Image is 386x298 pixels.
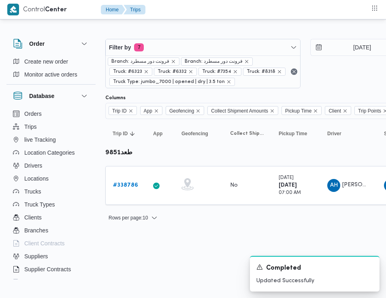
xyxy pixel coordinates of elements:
[112,106,127,115] span: Trip ID
[256,263,373,273] div: Notification
[285,106,311,115] span: Pickup Time
[243,68,286,76] span: Truck: #8318
[358,106,381,115] span: Trip Points
[109,78,235,86] span: Truck Type: jumbo_7000 | opened | dry | 3.5 ton
[244,59,249,64] button: remove selected entity
[226,79,231,84] button: remove selected entity
[171,59,176,64] button: remove selected entity
[109,106,137,115] span: Trip ID
[270,109,275,113] button: Remove Collect Shipment Amounts from selection in this group
[166,106,204,115] span: Geofencing
[105,150,132,156] b: طعد9851
[198,68,241,76] span: Truck: #7354
[10,55,92,68] button: Create new order
[105,95,126,101] label: Columns
[343,109,348,113] button: Remove Client from selection in this group
[24,109,42,119] span: Orders
[109,127,142,140] button: Trip IDSorted in descending order
[113,181,138,190] a: #338786
[10,276,92,289] button: Devices
[10,146,92,159] button: Location Categories
[266,264,301,273] span: Completed
[7,4,19,15] img: X8yXhbKr1z7QwAAAABJRU5ErkJggg==
[10,224,92,237] button: Branches
[154,68,197,76] span: Truck: #6332
[128,109,133,113] button: Remove Trip ID from selection in this group
[109,213,148,223] span: Rows per page : 10
[6,55,96,84] div: Order
[13,91,89,101] button: Database
[134,43,144,51] span: 7 active filters
[24,226,48,235] span: Branches
[24,238,65,248] span: Client Contracts
[113,78,225,85] span: Truck Type: jumbo_7000 | opened | dry | 3.5 ton
[181,130,208,137] span: Geofencing
[45,7,67,13] b: Center
[24,148,75,158] span: Location Categories
[24,200,55,209] span: Truck Types
[108,57,179,66] span: Branch: فرونت دور مسطرد
[10,107,92,120] button: Orders
[279,183,297,188] b: [DATE]
[24,135,56,145] span: live Tracking
[101,5,125,15] button: Home
[282,106,322,115] span: Pickup Time
[330,179,338,192] span: AH
[140,106,162,115] span: App
[324,127,373,140] button: Driver
[10,133,92,146] button: live Tracking
[24,161,42,170] span: Drivers
[24,70,77,79] span: Monitor active orders
[109,43,131,52] span: Filter by
[279,130,307,137] span: Pickup Time
[105,213,161,223] button: Rows per page:10
[13,39,89,49] button: Order
[158,68,187,75] span: Truck: #6332
[289,67,299,77] button: Remove
[211,106,268,115] span: Collect Shipment Amounts
[327,130,341,137] span: Driver
[113,68,142,75] span: Truck: #6323
[10,250,92,263] button: Suppliers
[150,127,170,140] button: App
[233,69,238,74] button: remove selected entity
[109,68,152,76] span: Truck: #6323
[10,159,92,172] button: Drivers
[10,211,92,224] button: Clients
[113,183,138,188] b: # 338786
[247,68,275,75] span: Truck: #8318
[111,58,169,65] span: Branch: فرونت دور مسطرد
[230,130,264,137] span: Collect Shipment Amounts
[207,106,278,115] span: Collect Shipment Amounts
[10,263,92,276] button: Supplier Contracts
[144,69,149,74] button: remove selected entity
[327,179,340,192] div: Ahmad Hamda Farj Said Muhammad
[10,68,92,81] button: Monitor active orders
[10,120,92,133] button: Trips
[256,277,373,285] p: Updated Successfully
[313,109,318,113] button: Remove Pickup Time from selection in this group
[279,191,301,195] small: 07:00 AM
[24,213,42,222] span: Clients
[24,251,48,261] span: Suppliers
[279,176,294,180] small: [DATE]
[10,198,92,211] button: Truck Types
[181,57,253,66] span: Branch: فرونت دور مسطرد
[196,109,200,113] button: Remove Geofencing from selection in this group
[169,106,194,115] span: Geofencing
[202,68,231,75] span: Truck: #7354
[325,106,351,115] span: Client
[24,277,45,287] span: Devices
[230,182,238,189] div: No
[10,237,92,250] button: Client Contracts
[113,130,128,137] span: Trip ID; Sorted in descending order
[144,106,152,115] span: App
[129,130,136,137] svg: Sorted in descending order
[328,106,341,115] span: Client
[24,122,37,132] span: Trips
[10,172,92,185] button: Locations
[24,174,49,183] span: Locations
[153,130,162,137] span: App
[29,91,54,101] h3: Database
[6,107,96,283] div: Database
